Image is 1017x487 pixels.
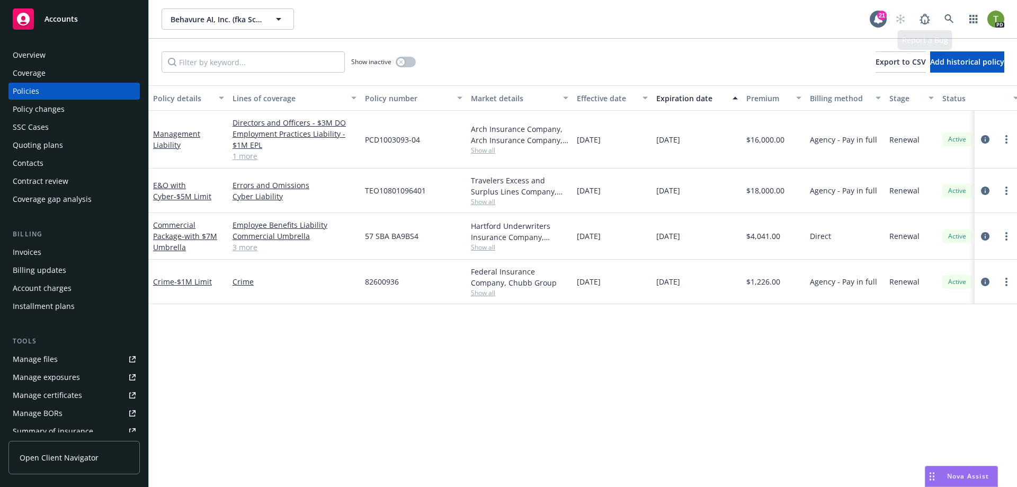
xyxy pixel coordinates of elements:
span: Active [947,277,968,287]
button: Billing method [806,85,885,111]
div: Contract review [13,173,68,190]
div: Effective date [577,93,636,104]
button: Add historical policy [930,51,1004,73]
div: Account charges [13,280,72,297]
div: Billing updates [13,262,66,279]
span: [DATE] [577,134,601,145]
span: [DATE] [656,231,680,242]
span: Export to CSV [876,57,926,67]
a: Coverage gap analysis [8,191,140,208]
a: Crime [153,277,212,287]
div: Overview [13,47,46,64]
a: Commercial Package [153,220,217,252]
a: Billing updates [8,262,140,279]
a: circleInformation [979,133,992,146]
span: Renewal [889,276,920,287]
span: TEO10801096401 [365,185,426,196]
span: Active [947,135,968,144]
a: Employment Practices Liability - $1M EPL [233,128,356,150]
div: 21 [877,11,887,20]
span: [DATE] [577,231,601,242]
span: Show inactive [351,57,391,66]
a: Accounts [8,4,140,34]
div: Status [942,93,1007,104]
span: [DATE] [577,276,601,287]
span: Active [947,232,968,241]
div: SSC Cases [13,119,49,136]
div: Manage certificates [13,387,82,404]
a: circleInformation [979,184,992,197]
button: Market details [467,85,573,111]
a: more [1000,230,1013,243]
div: Policy changes [13,101,65,118]
a: Report a Bug [914,8,935,30]
div: Manage BORs [13,405,63,422]
span: - $1M Limit [174,277,212,287]
div: Expiration date [656,93,726,104]
div: Policies [13,83,39,100]
span: Renewal [889,134,920,145]
span: 82600936 [365,276,399,287]
img: photo [987,11,1004,28]
button: Stage [885,85,938,111]
a: Crime [233,276,356,287]
button: Expiration date [652,85,742,111]
div: Federal Insurance Company, Chubb Group [471,266,568,288]
span: Nova Assist [947,472,989,481]
span: $4,041.00 [746,231,780,242]
span: PCD1003093-04 [365,134,420,145]
div: Manage files [13,351,58,368]
span: Add historical policy [930,57,1004,67]
a: Management Liability [153,129,200,150]
a: Manage exposures [8,369,140,386]
button: Nova Assist [925,466,998,487]
a: Coverage [8,65,140,82]
span: Direct [810,231,831,242]
div: Invoices [13,244,41,261]
input: Filter by keyword... [162,51,345,73]
div: Arch Insurance Company, Arch Insurance Company, CRC Group [471,123,568,146]
div: Drag to move [925,466,939,486]
span: 57 SBA BA9BS4 [365,231,418,242]
a: 3 more [233,242,356,253]
button: Policy details [149,85,228,111]
a: Overview [8,47,140,64]
div: Contacts [13,155,43,172]
a: Contract review [8,173,140,190]
a: Errors and Omissions [233,180,356,191]
span: Active [947,186,968,196]
a: Installment plans [8,298,140,315]
a: SSC Cases [8,119,140,136]
span: [DATE] [656,185,680,196]
a: circleInformation [979,230,992,243]
span: Agency - Pay in full [810,276,877,287]
div: Policy details [153,93,212,104]
span: Accounts [44,15,78,23]
a: Manage files [8,351,140,368]
span: [DATE] [656,276,680,287]
div: Market details [471,93,557,104]
span: Show all [471,197,568,206]
span: - with $7M Umbrella [153,231,217,252]
span: Renewal [889,185,920,196]
span: [DATE] [656,134,680,145]
div: Billing method [810,93,869,104]
button: Policy number [361,85,467,111]
a: more [1000,276,1013,288]
a: Manage certificates [8,387,140,404]
a: Policy changes [8,101,140,118]
span: - $5M Limit [174,191,211,201]
a: E&O with Cyber [153,180,211,201]
a: Contacts [8,155,140,172]
a: Employee Benefits Liability [233,219,356,231]
a: Search [939,8,960,30]
a: Commercial Umbrella [233,231,356,242]
a: Invoices [8,244,140,261]
a: Policies [8,83,140,100]
button: Behavure AI, Inc. (fka Scuba Analytics, Inc.) [162,8,294,30]
span: Show all [471,288,568,297]
a: Account charges [8,280,140,297]
a: Manage BORs [8,405,140,422]
a: more [1000,133,1013,146]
